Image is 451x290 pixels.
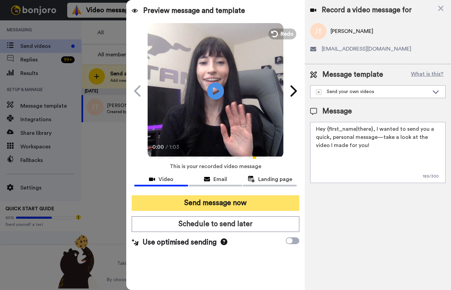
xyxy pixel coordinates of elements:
span: Use optimised sending [143,237,217,248]
textarea: Hey {first_name|there}, I wanted to send you a quick, personal message—take a look at the video I... [310,122,446,183]
span: Landing page [258,175,292,183]
img: demo-template.svg [316,89,321,95]
span: Message template [322,70,383,80]
button: What is this? [409,70,446,80]
div: Send your own videos [316,88,429,95]
span: 0:00 [152,143,164,151]
span: This is your recorded video message [170,159,261,174]
span: Email [213,175,227,183]
button: Send message now [132,195,299,211]
span: Video [158,175,173,183]
span: Message [322,106,352,116]
span: 1:03 [169,143,181,151]
span: [EMAIL_ADDRESS][DOMAIN_NAME] [322,45,411,53]
span: / [166,143,168,151]
button: Schedule to send later [132,216,299,232]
